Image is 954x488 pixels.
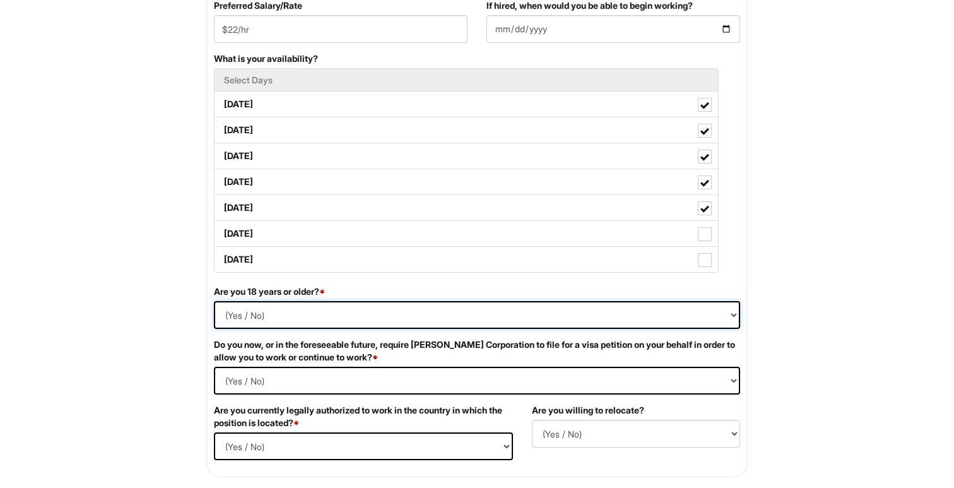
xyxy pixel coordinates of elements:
label: Are you 18 years or older? [214,285,325,298]
label: [DATE] [215,221,718,246]
label: Are you currently legally authorized to work in the country in which the position is located? [214,404,513,429]
label: [DATE] [215,117,718,143]
h5: Select Days [224,75,709,85]
label: [DATE] [215,92,718,117]
label: [DATE] [215,247,718,272]
label: What is your availability? [214,52,318,65]
label: Do you now, or in the foreseeable future, require [PERSON_NAME] Corporation to file for a visa pe... [214,338,740,364]
label: [DATE] [215,195,718,220]
select: (Yes / No) [214,367,740,395]
select: (Yes / No) [214,301,740,329]
label: Are you willing to relocate? [532,404,644,417]
input: Preferred Salary/Rate [214,15,468,43]
label: [DATE] [215,143,718,169]
label: [DATE] [215,169,718,194]
select: (Yes / No) [214,432,513,460]
select: (Yes / No) [532,420,740,448]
